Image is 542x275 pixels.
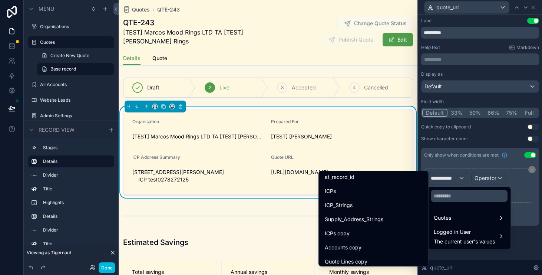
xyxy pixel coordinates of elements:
a: Quote [152,52,167,66]
span: ICP Address Summary [132,154,180,160]
span: Quote [152,55,167,62]
span: Supply_Address_Strings [325,215,383,224]
label: Divider [43,227,108,233]
span: Quote Lines copy [325,257,367,266]
span: [TEST] Marcos Mood Rings LTD TA [TEST] [PERSON_NAME] Rings [123,28,272,46]
span: [STREET_ADDRESS][PERSON_NAME] ICP test0278272125 [132,168,265,183]
button: Done [99,262,115,273]
h1: QTE-243 [123,17,272,28]
span: Accounts copy [325,243,361,252]
label: Admin Settings [40,113,110,119]
label: Organisations [40,24,110,30]
a: QTE-243 [157,6,180,13]
label: Quotes [40,39,110,45]
label: Divider [43,172,108,178]
a: Create New Quote [37,50,114,62]
label: Details [43,158,108,164]
span: ICPs copy [325,229,350,238]
button: Edit [383,33,413,46]
label: Highlights [43,200,108,206]
span: Record view [39,126,75,133]
a: Details [123,52,141,66]
label: Website Leads [40,97,110,103]
span: ICPs [325,187,336,196]
label: Title [43,241,108,247]
span: Menu [39,5,54,13]
span: Quotes [434,213,451,222]
a: Base record [37,63,114,75]
span: The current user's values [434,238,495,245]
span: Organisation [132,119,159,124]
span: [TEST] Marcos Mood Rings LTD TA [TEST] [PERSON_NAME] Rings [132,133,265,140]
span: [TEST] [PERSON_NAME] [271,133,404,140]
span: ICP_Strings [325,201,353,210]
span: Quotes [132,6,150,13]
label: Stages [43,145,108,151]
span: [URL][DOMAIN_NAME] [271,168,334,176]
label: All Accounts [40,82,110,88]
span: Prepared For [271,119,299,124]
div: scrollable content [24,138,119,248]
span: Logged in User [434,227,495,236]
span: Viewing as Tigernaut [27,250,71,256]
span: Quote URL [271,154,294,160]
span: Create New Quote [50,53,89,59]
span: at_record_id [325,173,354,181]
span: Base record [50,66,76,72]
span: Details [123,55,141,62]
label: Title [43,186,108,192]
a: Quotes [123,6,150,13]
label: Details [43,213,108,219]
